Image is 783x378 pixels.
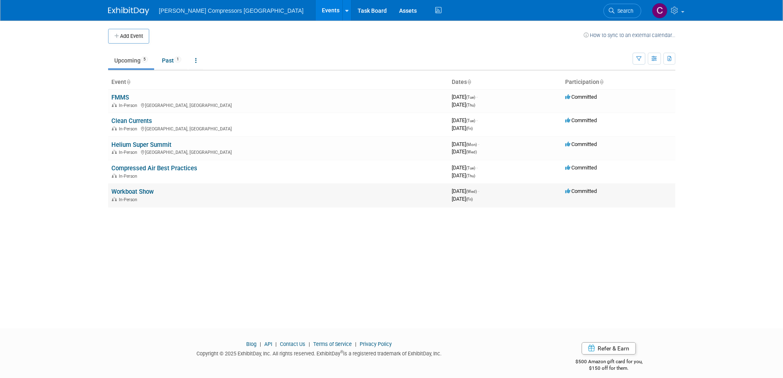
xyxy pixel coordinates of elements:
span: - [476,117,478,123]
span: [DATE] [452,117,478,123]
span: [DATE] [452,94,478,100]
a: Blog [246,341,256,347]
span: [DATE] [452,165,478,171]
div: $150 off for them. [543,365,675,372]
span: (Fri) [466,126,473,131]
img: In-Person Event [112,150,117,154]
div: [GEOGRAPHIC_DATA], [GEOGRAPHIC_DATA] [111,148,445,155]
a: FMMS [111,94,129,101]
span: [DATE] [452,141,479,147]
a: Sort by Start Date [467,79,471,85]
a: Past1 [156,53,187,68]
a: API [264,341,272,347]
span: [DATE] [452,196,473,202]
img: In-Person Event [112,197,117,201]
a: Compressed Air Best Practices [111,165,197,172]
div: Copyright © 2025 ExhibitDay, Inc. All rights reserved. ExhibitDay is a registered trademark of Ex... [108,348,531,357]
span: (Wed) [466,150,477,154]
span: In-Person [119,174,140,179]
span: - [478,141,479,147]
a: Refer & Earn [582,342,636,355]
span: In-Person [119,150,140,155]
span: (Thu) [466,174,475,178]
span: (Fri) [466,197,473,202]
img: In-Person Event [112,126,117,130]
span: - [478,188,479,194]
span: (Mon) [466,142,477,147]
button: Add Event [108,29,149,44]
span: | [307,341,312,347]
span: [DATE] [452,125,473,131]
div: $500 Amazon gift card for you, [543,353,675,372]
span: [DATE] [452,172,475,179]
a: Helium Super Summit [111,141,171,148]
span: Committed [565,94,597,100]
th: Participation [562,75,675,89]
span: Committed [565,188,597,194]
div: [GEOGRAPHIC_DATA], [GEOGRAPHIC_DATA] [111,102,445,108]
th: Dates [448,75,562,89]
span: In-Person [119,126,140,132]
span: [DATE] [452,102,475,108]
span: - [476,94,478,100]
img: In-Person Event [112,103,117,107]
span: 1 [174,56,181,63]
a: Clean Currents [111,117,152,125]
span: In-Person [119,197,140,202]
span: [DATE] [452,148,477,155]
a: Upcoming5 [108,53,154,68]
span: (Tue) [466,118,475,123]
th: Event [108,75,448,89]
div: [GEOGRAPHIC_DATA], [GEOGRAPHIC_DATA] [111,125,445,132]
img: Crystal Wilson [652,3,668,19]
a: Workboat Show [111,188,154,195]
span: Committed [565,165,597,171]
span: Search [614,8,633,14]
a: Contact Us [280,341,305,347]
a: Privacy Policy [360,341,392,347]
span: | [258,341,263,347]
a: Sort by Event Name [126,79,130,85]
a: Terms of Service [313,341,352,347]
a: Sort by Participation Type [599,79,603,85]
a: Search [603,4,641,18]
img: ExhibitDay [108,7,149,15]
span: | [353,341,358,347]
span: (Wed) [466,189,477,194]
img: In-Person Event [112,174,117,178]
sup: ® [340,350,343,354]
span: [PERSON_NAME] Compressors [GEOGRAPHIC_DATA] [159,7,304,14]
span: | [273,341,279,347]
span: (Thu) [466,103,475,107]
span: - [476,165,478,171]
span: (Tue) [466,95,475,100]
span: [DATE] [452,188,479,194]
span: (Tue) [466,166,475,170]
span: 5 [141,56,148,63]
span: Committed [565,117,597,123]
a: How to sync to an external calendar... [584,32,675,38]
span: In-Person [119,103,140,108]
span: Committed [565,141,597,147]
